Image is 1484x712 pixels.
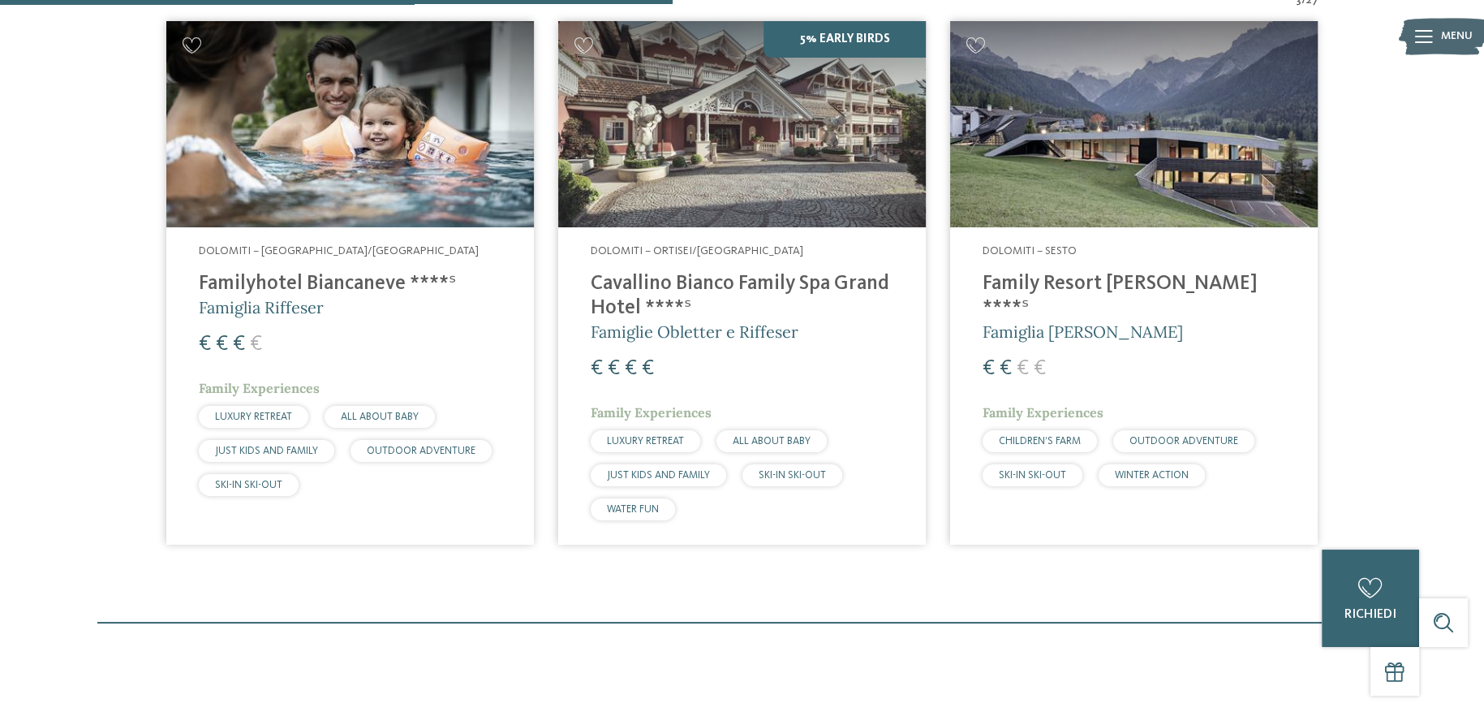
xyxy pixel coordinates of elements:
[591,404,712,421] span: Family Experiences
[233,334,245,355] span: €
[1344,608,1396,621] span: richiedi
[591,245,803,257] span: Dolomiti – Ortisei/[GEOGRAPHIC_DATA]
[199,245,479,257] span: Dolomiti – [GEOGRAPHIC_DATA]/[GEOGRAPHIC_DATA]
[983,358,995,379] span: €
[166,21,534,228] img: Cercate un hotel per famiglie? Qui troverete solo i migliori!
[950,21,1318,228] img: Family Resort Rainer ****ˢ
[1000,358,1012,379] span: €
[367,446,475,456] span: OUTDOOR ADVENTURE
[607,470,710,481] span: JUST KIDS AND FAMILY
[983,245,1077,257] span: Dolomiti – Sesto
[625,358,637,379] span: €
[1034,358,1046,379] span: €
[607,504,659,515] span: WATER FUN
[199,272,501,296] h4: Familyhotel Biancaneve ****ˢ
[215,412,292,422] span: LUXURY RETREAT
[591,321,798,342] span: Famiglie Obletter e Riffeser
[999,470,1066,481] span: SKI-IN SKI-OUT
[983,404,1103,421] span: Family Experiences
[1017,358,1029,379] span: €
[983,272,1285,321] h4: Family Resort [PERSON_NAME] ****ˢ
[608,358,620,379] span: €
[591,358,603,379] span: €
[216,334,228,355] span: €
[759,470,826,481] span: SKI-IN SKI-OUT
[558,21,926,545] a: Cercate un hotel per famiglie? Qui troverete solo i migliori! 5% Early Birds Dolomiti – Ortisei/[...
[199,380,320,396] span: Family Experiences
[607,436,684,447] span: LUXURY RETREAT
[983,321,1183,342] span: Famiglia [PERSON_NAME]
[215,480,282,490] span: SKI-IN SKI-OUT
[166,21,534,545] a: Cercate un hotel per famiglie? Qui troverete solo i migliori! Dolomiti – [GEOGRAPHIC_DATA]/[GEOGR...
[250,334,262,355] span: €
[341,412,419,422] span: ALL ABOUT BABY
[591,272,893,321] h4: Cavallino Bianco Family Spa Grand Hotel ****ˢ
[999,436,1081,447] span: CHILDREN’S FARM
[199,297,324,317] span: Famiglia Riffeser
[1129,436,1238,447] span: OUTDOOR ADVENTURE
[1115,470,1189,481] span: WINTER ACTION
[215,446,318,456] span: JUST KIDS AND FAMILY
[1322,550,1419,647] a: richiedi
[642,358,654,379] span: €
[199,334,211,355] span: €
[950,21,1318,545] a: Cercate un hotel per famiglie? Qui troverete solo i migliori! Dolomiti – Sesto Family Resort [PER...
[733,436,811,447] span: ALL ABOUT BABY
[558,21,926,228] img: Family Spa Grand Hotel Cavallino Bianco ****ˢ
